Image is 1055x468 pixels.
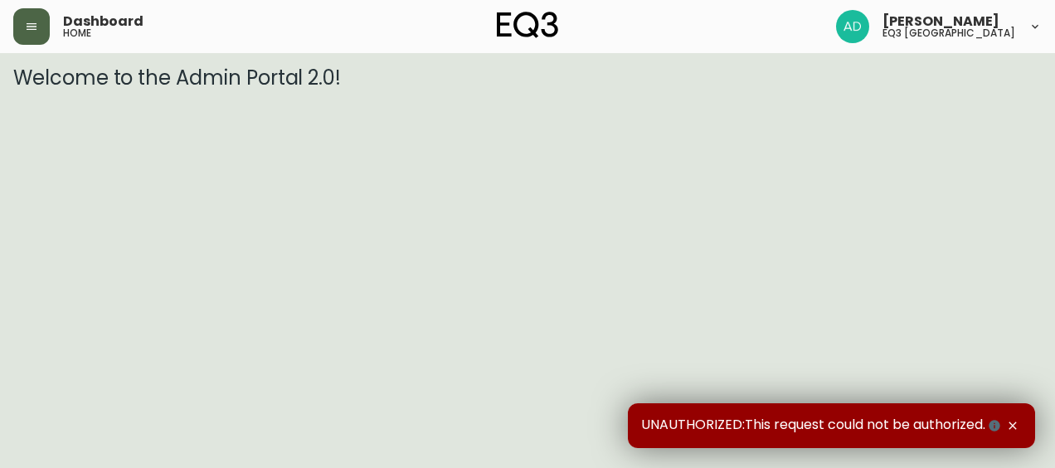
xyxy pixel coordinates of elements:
img: logo [497,12,558,38]
span: [PERSON_NAME] [882,15,999,28]
img: 308eed972967e97254d70fe596219f44 [836,10,869,43]
span: UNAUTHORIZED:This request could not be authorized. [641,417,1004,435]
h5: eq3 [GEOGRAPHIC_DATA] [882,28,1015,38]
span: Dashboard [63,15,143,28]
h3: Welcome to the Admin Portal 2.0! [13,66,1042,90]
h5: home [63,28,91,38]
